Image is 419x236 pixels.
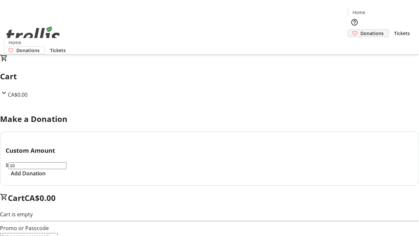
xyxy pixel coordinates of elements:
[6,169,51,177] button: Add Donation
[348,37,361,50] button: Cart
[348,29,389,37] a: Donations
[348,9,369,16] a: Home
[4,39,25,46] a: Home
[360,30,384,37] span: Donations
[45,47,71,54] a: Tickets
[8,91,27,98] span: CA$0.00
[394,30,410,37] span: Tickets
[9,39,21,46] span: Home
[6,162,9,169] span: $
[4,47,45,54] a: Donations
[4,19,62,52] img: Orient E2E Organization EVafVybPio's Logo
[16,47,40,54] span: Donations
[389,30,415,37] a: Tickets
[25,192,56,203] span: CA$0.00
[50,47,66,54] span: Tickets
[9,162,66,169] input: Donation Amount
[6,146,413,155] h3: Custom Amount
[353,9,365,16] span: Home
[348,16,361,29] button: Help
[11,169,46,177] span: Add Donation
